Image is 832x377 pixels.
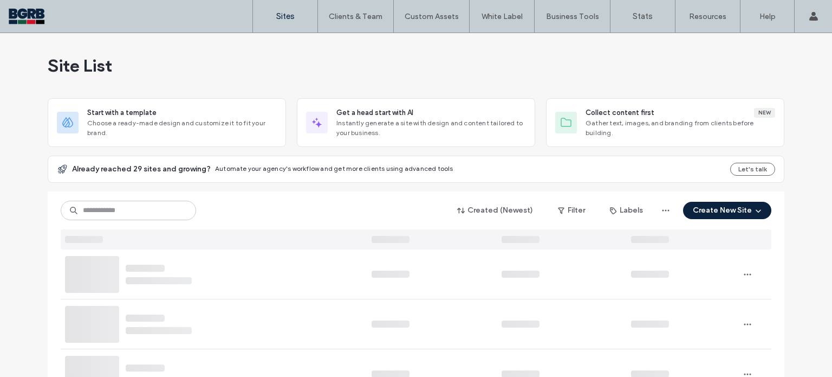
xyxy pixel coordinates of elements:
span: Already reached 29 sites and growing? [72,164,211,175]
label: Help [759,12,776,21]
label: Clients & Team [329,12,382,21]
div: New [754,108,775,118]
span: Choose a ready-made design and customize it to fit your brand. [87,118,277,138]
span: Start with a template [87,107,157,118]
button: Filter [547,202,596,219]
span: Site List [48,55,112,76]
button: Let's talk [730,163,775,176]
span: Gather text, images, and branding from clients before building. [586,118,775,138]
label: White Label [482,12,523,21]
div: Get a head start with AIInstantly generate a site with design and content tailored to your business. [297,98,535,147]
button: Labels [600,202,653,219]
button: Created (Newest) [448,202,543,219]
span: Get a head start with AI [336,107,413,118]
div: Collect content firstNewGather text, images, and branding from clients before building. [546,98,784,147]
label: Stats [633,11,653,21]
button: Create New Site [683,202,771,219]
label: Custom Assets [405,12,459,21]
label: Business Tools [546,12,599,21]
label: Sites [276,11,295,21]
span: Collect content first [586,107,654,118]
span: Automate your agency's workflow and get more clients using advanced tools [215,164,453,172]
div: Start with a templateChoose a ready-made design and customize it to fit your brand. [48,98,286,147]
label: Resources [689,12,726,21]
span: Instantly generate a site with design and content tailored to your business. [336,118,526,138]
